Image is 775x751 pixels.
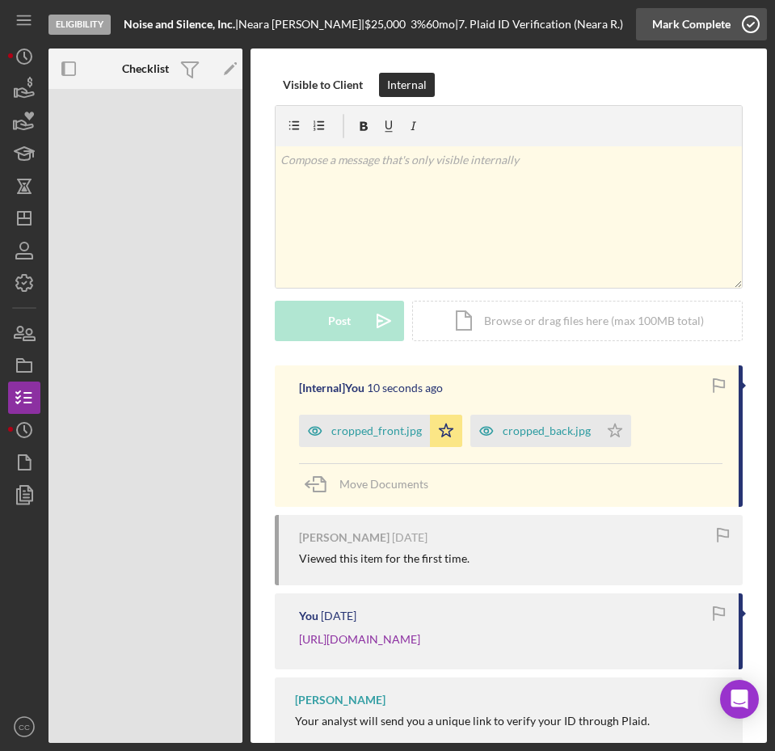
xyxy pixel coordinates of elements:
div: Open Intercom Messenger [720,680,759,719]
div: Viewed this item for the first time. [299,552,470,565]
div: Visible to Client [283,73,363,97]
div: Neara [PERSON_NAME] | [238,18,364,31]
button: Mark Complete [636,8,767,40]
div: 3 % [411,18,426,31]
div: Eligibility [48,15,111,35]
div: 60 mo [426,18,455,31]
div: Mark Complete [652,8,731,40]
div: Your analyst will send you a unique link to verify your ID through Plaid. [295,715,650,728]
div: | [124,18,238,31]
div: cropped_back.jpg [503,424,591,437]
button: CC [8,711,40,743]
div: | 7. Plaid ID Verification (Neara R.) [455,18,623,31]
time: 2025-09-02 23:55 [321,610,356,622]
button: Post [275,301,404,341]
div: Internal [387,73,427,97]
time: 2025-09-03 01:09 [392,531,428,544]
text: CC [19,723,30,732]
time: 2025-09-08 17:53 [367,382,443,394]
button: cropped_front.jpg [299,415,462,447]
div: cropped_front.jpg [331,424,422,437]
div: Post [328,301,351,341]
div: [PERSON_NAME] [299,531,390,544]
span: $25,000 [364,17,406,31]
button: Move Documents [299,464,444,504]
button: cropped_back.jpg [470,415,631,447]
a: [URL][DOMAIN_NAME] [299,632,420,646]
div: [Internal] You [299,382,364,394]
b: Noise and Silence, Inc. [124,17,235,31]
b: Checklist [122,62,169,75]
button: Internal [379,73,435,97]
span: Move Documents [339,477,428,491]
button: Visible to Client [275,73,371,97]
div: [PERSON_NAME] [295,694,385,707]
div: You [299,610,318,622]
